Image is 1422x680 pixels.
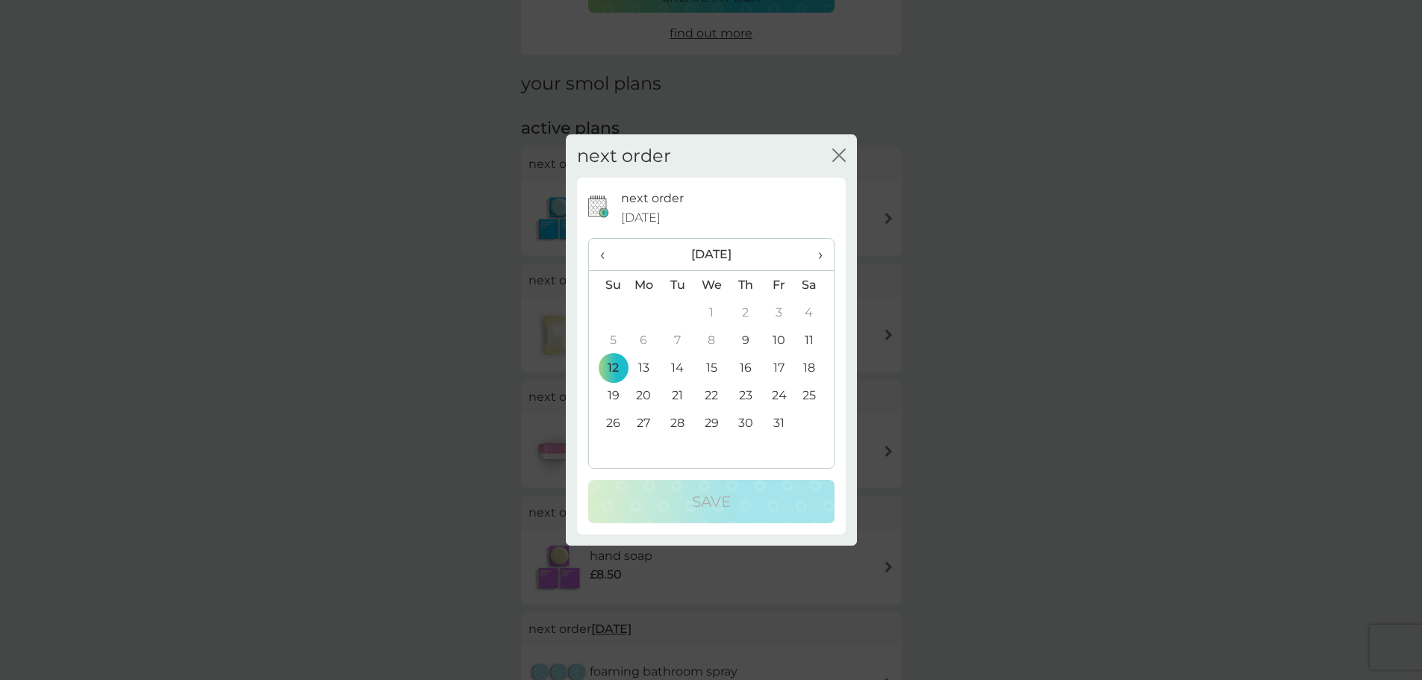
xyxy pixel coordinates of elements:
p: Save [692,490,731,514]
td: 16 [729,354,762,381]
td: 11 [796,326,833,354]
td: 5 [589,326,627,354]
td: 31 [762,409,796,437]
span: [DATE] [621,208,661,228]
th: Fr [762,271,796,299]
td: 1 [694,299,729,326]
td: 24 [762,381,796,409]
th: Sa [796,271,833,299]
th: Tu [661,271,694,299]
td: 4 [796,299,833,326]
td: 6 [627,326,661,354]
td: 10 [762,326,796,354]
th: We [694,271,729,299]
span: › [807,239,822,270]
th: Th [729,271,762,299]
td: 29 [694,409,729,437]
th: [DATE] [627,239,796,271]
td: 30 [729,409,762,437]
td: 7 [661,326,694,354]
td: 21 [661,381,694,409]
td: 15 [694,354,729,381]
td: 23 [729,381,762,409]
td: 13 [627,354,661,381]
th: Su [589,271,627,299]
td: 25 [796,381,833,409]
p: next order [621,189,684,208]
td: 12 [589,354,627,381]
td: 8 [694,326,729,354]
th: Mo [627,271,661,299]
td: 9 [729,326,762,354]
td: 18 [796,354,833,381]
td: 17 [762,354,796,381]
td: 27 [627,409,661,437]
button: Save [588,480,835,523]
td: 20 [627,381,661,409]
td: 3 [762,299,796,326]
td: 19 [589,381,627,409]
span: ‹ [600,239,616,270]
td: 28 [661,409,694,437]
td: 2 [729,299,762,326]
td: 22 [694,381,729,409]
button: close [832,149,846,164]
h2: next order [577,146,671,167]
td: 26 [589,409,627,437]
td: 14 [661,354,694,381]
